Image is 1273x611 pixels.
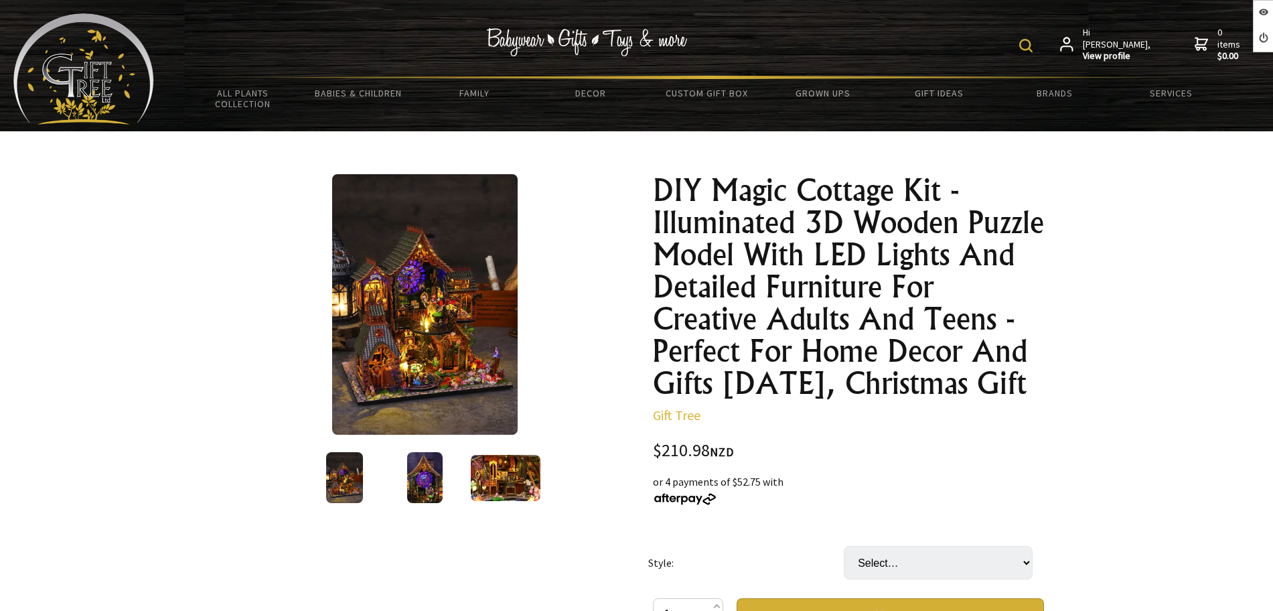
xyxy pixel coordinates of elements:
[1083,50,1152,62] strong: View profile
[471,455,540,501] img: DIY Magic Cottage Kit - Illuminated 3D Wooden Puzzle Model With LED Lights And Detailed Furniture...
[653,174,1044,399] h1: DIY Magic Cottage Kit - Illuminated 3D Wooden Puzzle Model With LED Lights And Detailed Furniture...
[532,79,648,107] a: Decor
[185,79,301,118] a: All Plants Collection
[1217,50,1243,62] strong: $0.00
[332,174,518,435] img: DIY Magic Cottage Kit - Illuminated 3D Wooden Puzzle Model With LED Lights And Detailed Furniture...
[417,79,532,107] a: Family
[653,442,1044,460] div: $210.98
[881,79,996,107] a: Gift Ideas
[486,28,687,56] img: Babywear - Gifts - Toys & more
[301,79,417,107] a: Babies & Children
[326,452,362,503] img: DIY Magic Cottage Kit - Illuminated 3D Wooden Puzzle Model With LED Lights And Detailed Furniture...
[653,493,717,505] img: Afterpay
[997,79,1113,107] a: Brands
[653,474,1044,506] div: or 4 payments of $52.75 with
[710,444,734,460] span: NZD
[648,527,844,598] td: Style:
[407,452,443,503] img: DIY Magic Cottage Kit - Illuminated 3D Wooden Puzzle Model With LED Lights And Detailed Furniture...
[1060,27,1152,62] a: Hi [PERSON_NAME],View profile
[1195,27,1243,62] a: 0 items$0.00
[1217,26,1243,62] span: 0 items
[13,13,154,125] img: Babyware - Gifts - Toys and more...
[649,79,765,107] a: Custom Gift Box
[653,407,700,423] a: Gift Tree
[1019,39,1033,52] img: product search
[765,79,881,107] a: Grown Ups
[1083,27,1152,62] span: Hi [PERSON_NAME],
[1113,79,1229,107] a: Services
